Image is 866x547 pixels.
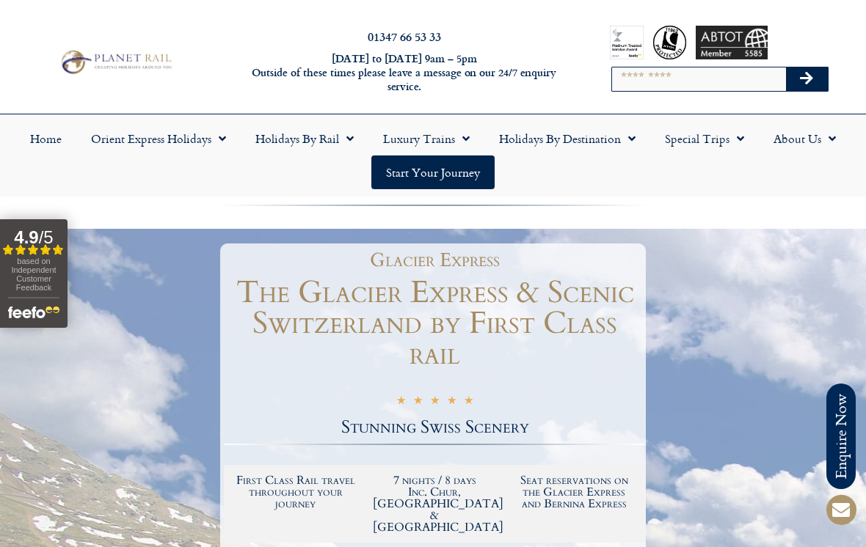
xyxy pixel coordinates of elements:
h2: First Class Rail travel throughout your journey [233,474,358,510]
i: ★ [447,395,456,409]
a: Luxury Trains [368,122,484,155]
h2: Seat reservations on the Glacier Express and Bernina Express [512,474,636,510]
a: Home [15,122,76,155]
h6: [DATE] to [DATE] 9am – 5pm Outside of these times please leave a message on our 24/7 enquiry serv... [235,52,574,93]
i: ★ [413,395,423,409]
a: Orient Express Holidays [76,122,241,155]
nav: Menu [7,122,859,189]
i: ★ [464,395,473,409]
a: Start your Journey [371,155,495,189]
a: About Us [759,122,851,155]
a: 01347 66 53 33 [368,28,441,45]
a: Holidays by Rail [241,122,368,155]
div: 5/5 [396,394,473,409]
i: ★ [430,395,440,409]
h2: Stunning Swiss Scenery [224,419,646,436]
h2: 7 nights / 8 days Inc. Chur, [GEOGRAPHIC_DATA] & [GEOGRAPHIC_DATA] [373,474,498,533]
h1: Glacier Express [231,251,638,270]
img: Planet Rail Train Holidays Logo [57,48,174,76]
i: ★ [396,395,406,409]
a: Holidays by Destination [484,122,650,155]
h1: The Glacier Express & Scenic Switzerland by First Class rail [224,277,646,370]
button: Search [786,67,829,91]
a: Special Trips [650,122,759,155]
